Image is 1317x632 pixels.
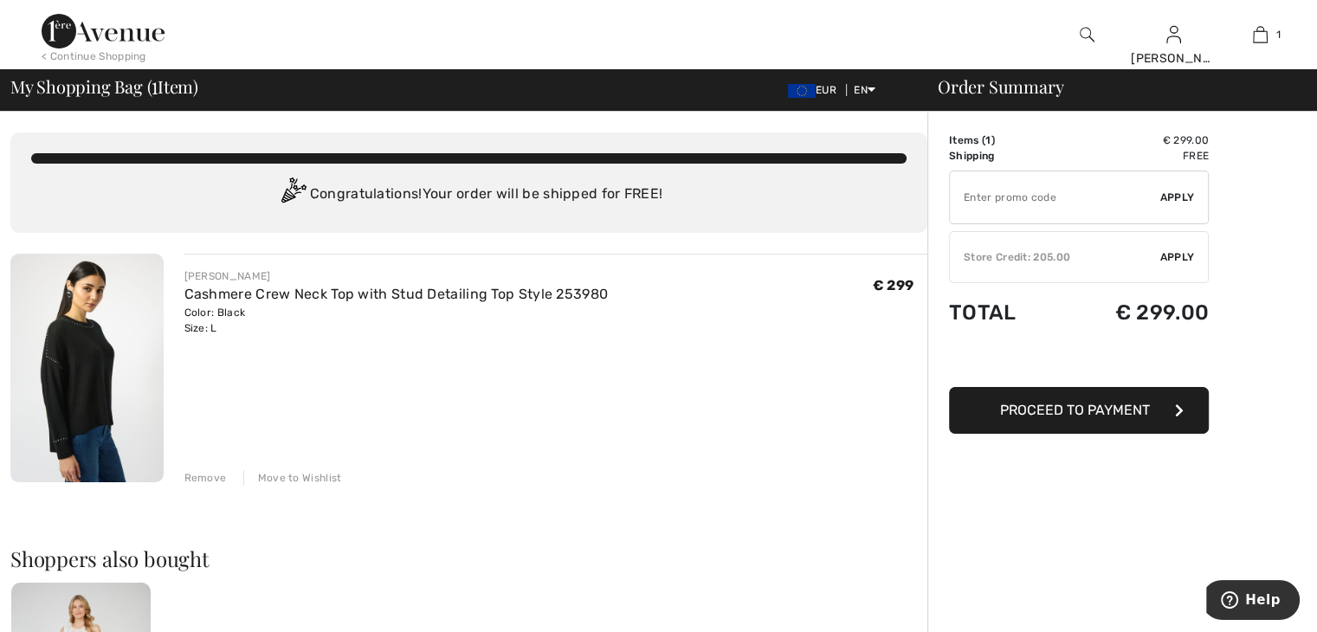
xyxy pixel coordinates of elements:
div: Move to Wishlist [243,470,342,486]
img: Cashmere Crew Neck Top with Stud Detailing Top Style 253980 [10,254,164,482]
div: Congratulations! Your order will be shipped for FREE! [31,177,907,212]
img: Congratulation2.svg [275,177,310,212]
span: My Shopping Bag ( Item) [10,78,198,95]
img: Euro [788,84,816,98]
span: Proceed to Payment [1000,402,1150,418]
div: Order Summary [917,78,1307,95]
input: Promo code [950,171,1160,223]
span: € 299 [873,277,914,293]
span: Apply [1160,190,1195,205]
div: [PERSON_NAME] [1131,49,1216,68]
div: Color: Black Size: L [184,305,609,336]
td: € 299.00 [1057,132,1209,148]
td: Total [949,283,1057,342]
h2: Shoppers also bought [10,548,927,569]
img: My Bag [1253,24,1268,45]
span: 1 [152,74,158,96]
button: Proceed to Payment [949,387,1209,434]
div: < Continue Shopping [42,48,146,64]
span: Apply [1160,249,1195,265]
td: Items ( ) [949,132,1057,148]
div: Store Credit: 205.00 [950,249,1160,265]
td: Shipping [949,148,1057,164]
span: EUR [788,84,843,96]
div: Remove [184,470,227,486]
td: Free [1057,148,1209,164]
span: 1 [1276,27,1281,42]
div: [PERSON_NAME] [184,268,609,284]
a: Sign In [1166,26,1181,42]
span: EN [854,84,875,96]
img: search the website [1080,24,1094,45]
iframe: Opens a widget where you can find more information [1206,580,1300,623]
a: Cashmere Crew Neck Top with Stud Detailing Top Style 253980 [184,286,609,302]
span: 1 [985,134,991,146]
img: 1ère Avenue [42,14,165,48]
img: My Info [1166,24,1181,45]
td: € 299.00 [1057,283,1209,342]
a: 1 [1217,24,1302,45]
iframe: PayPal [949,342,1209,381]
